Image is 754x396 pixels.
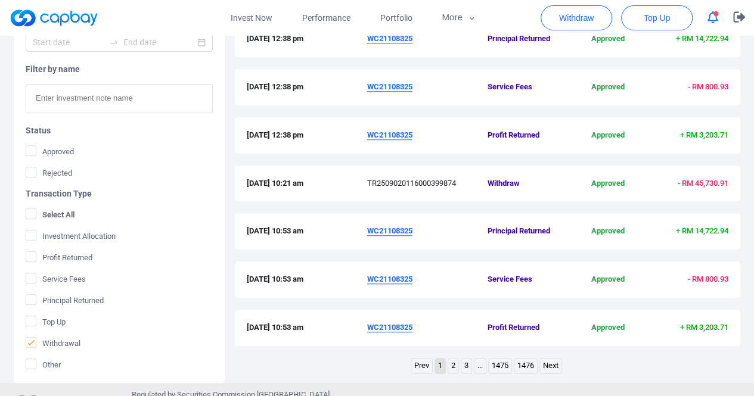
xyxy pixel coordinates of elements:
h5: Transaction Type [26,188,213,199]
input: Enter investment note name [26,84,213,113]
span: Service Fees [488,273,568,286]
span: - RM 45,730.91 [678,179,728,188]
span: Approved [567,129,648,142]
h5: Filter by name [26,64,213,74]
span: Approved [26,145,74,157]
span: + RM 14,722.94 [676,34,728,43]
span: Select All [26,208,75,220]
a: ... [474,358,486,373]
span: Service Fees [488,81,568,93]
u: WC21108325 [367,323,412,332]
span: Top Up [644,12,670,24]
a: Page 2 [448,358,458,373]
span: [DATE] 10:53 am [247,273,367,286]
button: Top Up [621,5,693,30]
span: - RM 800.93 [688,275,728,283]
a: Page 3 [461,358,471,373]
h5: Status [26,125,213,136]
span: Rejected [26,167,72,179]
a: Page 1476 [514,358,537,373]
span: Approved [567,81,648,93]
span: [DATE] 12:38 pm [247,33,367,45]
input: Start date [33,36,104,49]
span: Investment Allocation [26,230,116,242]
span: to [109,38,119,47]
span: Approved [567,225,648,238]
span: + RM 3,203.71 [680,323,728,332]
span: Other [26,358,61,370]
u: WC21108325 [367,130,412,139]
span: Top Up [26,316,66,328]
span: Profit Returned [488,322,568,334]
u: WC21108325 [367,275,412,283]
a: Previous page [411,358,432,373]
span: + RM 14,722.94 [676,226,728,235]
button: Withdraw [541,5,612,30]
span: Profit Returned [488,129,568,142]
span: TR2509020116000399874 [367,177,488,190]
span: Profit Returned [26,251,92,263]
a: Next page [540,358,561,373]
span: [DATE] 10:53 am [247,225,367,238]
span: Approved [567,177,648,190]
span: Approved [567,273,648,286]
span: Portfolio [380,11,412,24]
u: WC21108325 [367,34,412,43]
a: Page 1475 [489,358,511,373]
span: Approved [567,322,648,334]
span: [DATE] 12:38 pm [247,81,367,93]
u: WC21108325 [367,226,412,235]
span: - RM 800.93 [688,82,728,91]
span: Withdraw [488,177,568,190]
span: Principal Returned [488,33,568,45]
span: Approved [567,33,648,45]
u: WC21108325 [367,82,412,91]
span: Performance [302,11,350,24]
span: [DATE] 12:38 pm [247,129,367,142]
span: Principal Returned [488,225,568,238]
input: End date [123,36,195,49]
span: Service Fees [26,273,86,285]
span: Principal Returned [26,294,104,306]
a: Page 1 is your current page [435,358,445,373]
span: Withdrawal [26,337,80,349]
span: [DATE] 10:21 am [247,177,367,190]
span: swap-right [109,38,119,47]
span: + RM 3,203.71 [680,130,728,139]
span: [DATE] 10:53 am [247,322,367,334]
